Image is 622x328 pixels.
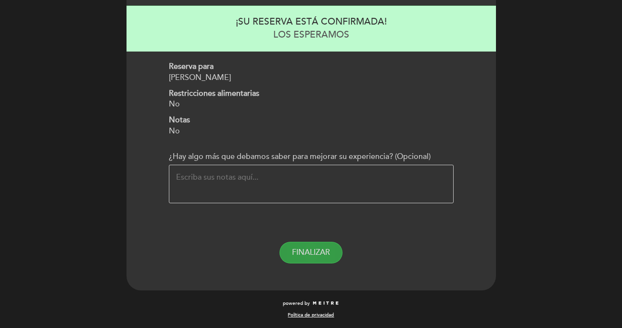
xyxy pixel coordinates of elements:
span: powered by [283,300,310,307]
div: [PERSON_NAME] [169,72,454,83]
a: powered by [283,300,340,307]
div: Notas [169,115,454,126]
label: ¿Hay algo más que debamos saber para mejorar su experiencia? (Opcional) [169,151,431,162]
div: No [169,99,454,110]
a: Política de privacidad [288,312,334,318]
div: Reserva para [169,61,454,72]
div: LOS ESPERAMOS [136,28,487,41]
div: Restricciones alimentarias [169,88,454,99]
img: MEITRE [312,301,340,306]
div: No [169,126,454,137]
button: FINALIZAR [279,242,343,263]
span: FINALIZAR [292,248,330,257]
div: ¡SU RESERVA ESTÁ CONFIRMADA! [136,15,487,28]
